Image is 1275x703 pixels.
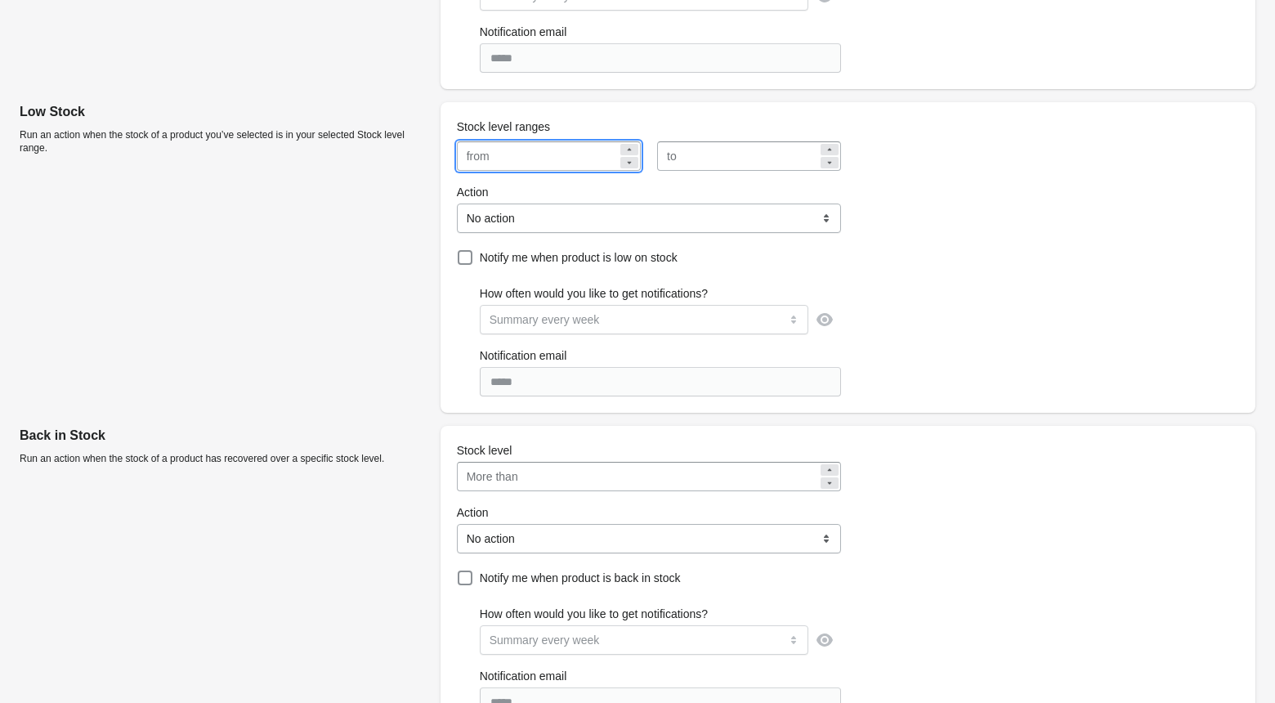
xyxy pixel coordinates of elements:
[20,128,427,154] p: Run an action when the stock of a product you’ve selected is in your selected Stock level range.
[20,102,427,122] p: Low Stock
[467,146,490,166] div: from
[480,669,567,683] span: Notification email
[457,186,489,199] span: Action
[20,426,427,446] p: Back in Stock
[480,25,567,38] span: Notification email
[480,571,681,584] span: Notify me when product is back in stock
[467,467,518,486] div: More than
[480,251,678,264] span: Notify me when product is low on stock
[20,452,427,465] p: Run an action when the stock of a product has recovered over a specific stock level.
[441,105,842,135] div: Stock level ranges
[480,607,708,620] span: How often would you like to get notifications?
[457,444,512,457] span: Stock level
[480,287,708,300] span: How often would you like to get notifications?
[480,349,567,362] span: Notification email
[457,506,489,519] span: Action
[667,146,677,166] div: to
